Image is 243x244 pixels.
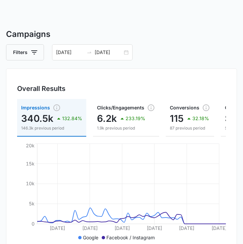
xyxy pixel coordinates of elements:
[170,125,210,131] p: 87 previous period
[62,116,82,121] p: 132.84%
[126,116,145,121] p: 233.19%
[114,225,130,231] tspan: [DATE]
[29,201,35,206] tspan: 5k
[106,234,155,241] p: Facebook / Instagram
[147,225,162,231] tspan: [DATE]
[21,125,82,131] p: 146.3k previous period
[83,234,98,241] p: Google
[179,225,195,231] tspan: [DATE]
[50,225,65,231] tspan: [DATE]
[6,28,237,40] h3: Campaigns
[21,113,53,124] p: 340.5k
[97,125,155,131] p: 1.9k previous period
[17,84,65,94] h3: Overall Results
[32,221,35,227] tspan: 0
[170,104,210,112] span: Conversions
[82,225,98,231] tspan: [DATE]
[26,143,35,148] tspan: 20k
[95,49,123,56] input: End date
[211,225,227,231] tspan: [DATE]
[21,104,82,112] span: Impressions
[26,161,35,166] tspan: 15k
[56,49,84,56] input: Start date
[97,113,117,124] p: 6.2k
[26,181,35,186] tspan: 10k
[6,44,44,60] button: Filters
[192,116,209,121] p: 32.18%
[170,113,184,124] p: 115
[87,50,92,55] span: swap-right
[97,104,155,112] span: Clicks/Engagements
[87,50,92,55] span: to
